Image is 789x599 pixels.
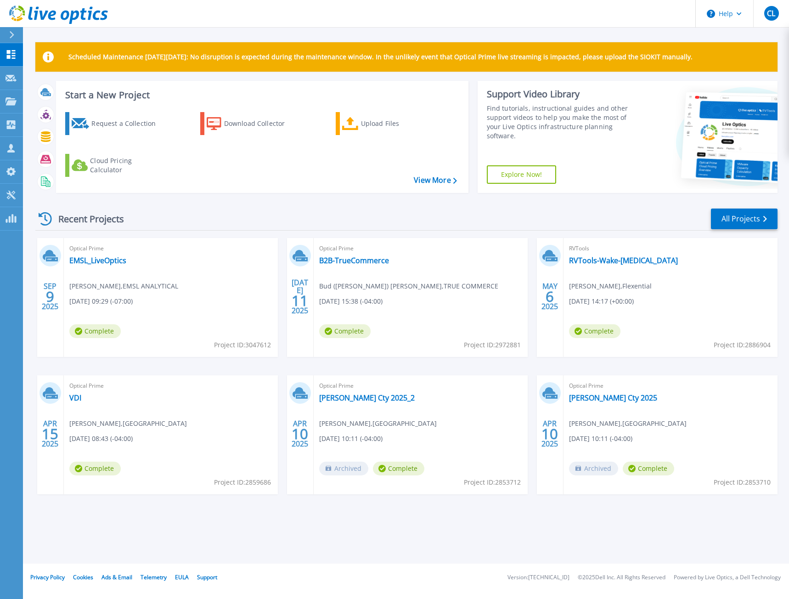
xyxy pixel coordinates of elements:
[224,114,298,133] div: Download Collector
[141,573,167,581] a: Telemetry
[200,112,303,135] a: Download Collector
[767,10,775,17] span: CL
[373,462,424,475] span: Complete
[674,575,781,581] li: Powered by Live Optics, a Dell Technology
[578,575,665,581] li: © 2025 Dell Inc. All Rights Reserved
[569,418,687,429] span: [PERSON_NAME] , [GEOGRAPHIC_DATA]
[69,281,178,291] span: [PERSON_NAME] , EMSL ANALYTICAL
[319,281,498,291] span: Bud ([PERSON_NAME]) [PERSON_NAME] , TRUE COMMERCE
[569,381,772,391] span: Optical Prime
[569,434,632,444] span: [DATE] 10:11 (-04:00)
[214,340,271,350] span: Project ID: 3047612
[541,417,558,451] div: APR 2025
[101,573,132,581] a: Ads & Email
[30,573,65,581] a: Privacy Policy
[714,477,771,487] span: Project ID: 2853710
[569,324,620,338] span: Complete
[41,280,59,313] div: SEP 2025
[464,340,521,350] span: Project ID: 2972881
[507,575,569,581] li: Version: [TECHNICAL_ID]
[42,430,58,438] span: 15
[714,340,771,350] span: Project ID: 2886904
[487,88,639,100] div: Support Video Library
[69,256,126,265] a: EMSL_LiveOptics
[65,90,456,100] h3: Start a New Project
[291,280,309,313] div: [DATE] 2025
[35,208,136,230] div: Recent Projects
[65,154,168,177] a: Cloud Pricing Calculator
[319,243,522,254] span: Optical Prime
[319,434,383,444] span: [DATE] 10:11 (-04:00)
[69,434,133,444] span: [DATE] 08:43 (-04:00)
[46,293,54,300] span: 9
[711,209,778,229] a: All Projects
[292,430,308,438] span: 10
[291,417,309,451] div: APR 2025
[69,462,121,475] span: Complete
[319,418,437,429] span: [PERSON_NAME] , [GEOGRAPHIC_DATA]
[319,324,371,338] span: Complete
[414,176,456,185] a: View More
[41,417,59,451] div: APR 2025
[487,165,557,184] a: Explore Now!
[69,243,272,254] span: Optical Prime
[90,156,163,175] div: Cloud Pricing Calculator
[569,393,657,402] a: [PERSON_NAME] Cty 2025
[541,430,558,438] span: 10
[569,243,772,254] span: RVTools
[65,112,168,135] a: Request a Collection
[214,477,271,487] span: Project ID: 2859686
[319,462,368,475] span: Archived
[69,393,81,402] a: VDI
[91,114,165,133] div: Request a Collection
[623,462,674,475] span: Complete
[73,573,93,581] a: Cookies
[69,418,187,429] span: [PERSON_NAME] , [GEOGRAPHIC_DATA]
[464,477,521,487] span: Project ID: 2853712
[69,324,121,338] span: Complete
[69,381,272,391] span: Optical Prime
[319,296,383,306] span: [DATE] 15:38 (-04:00)
[569,256,678,265] a: RVTools-Wake-[MEDICAL_DATA]
[546,293,554,300] span: 6
[197,573,217,581] a: Support
[175,573,189,581] a: EULA
[319,381,522,391] span: Optical Prime
[292,297,308,305] span: 11
[569,281,652,291] span: [PERSON_NAME] , Flexential
[361,114,434,133] div: Upload Files
[541,280,558,313] div: MAY 2025
[69,296,133,306] span: [DATE] 09:29 (-07:00)
[68,53,693,61] p: Scheduled Maintenance [DATE][DATE]: No disruption is expected during the maintenance window. In t...
[569,296,634,306] span: [DATE] 14:17 (+00:00)
[487,104,639,141] div: Find tutorials, instructional guides and other support videos to help you make the most of your L...
[569,462,618,475] span: Archived
[319,393,415,402] a: [PERSON_NAME] Cty 2025_2
[319,256,389,265] a: B2B-TrueCommerce
[336,112,438,135] a: Upload Files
